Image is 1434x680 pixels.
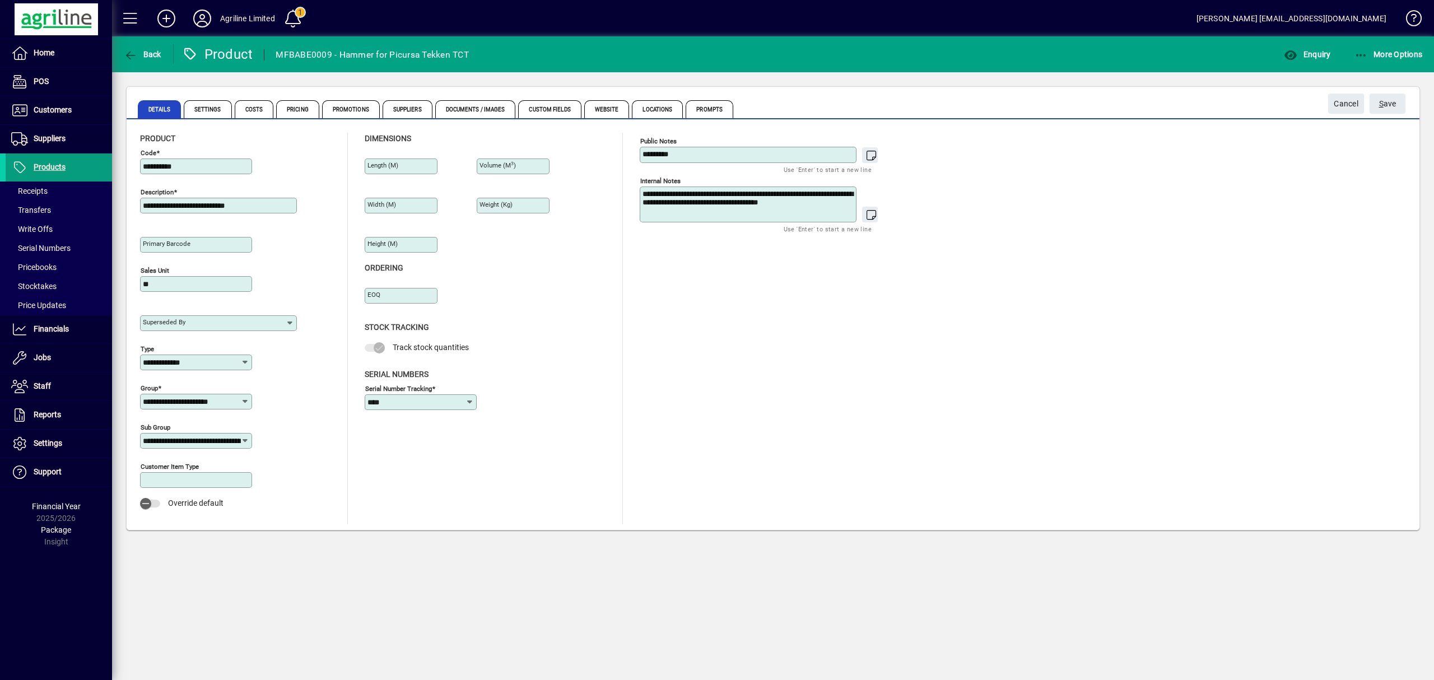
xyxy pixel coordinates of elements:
[34,162,66,171] span: Products
[6,277,112,296] a: Stocktakes
[6,372,112,400] a: Staff
[6,239,112,258] a: Serial Numbers
[367,201,396,208] mat-label: Width (m)
[640,137,677,145] mat-label: Public Notes
[584,100,630,118] span: Website
[1379,95,1396,113] span: ave
[479,161,516,169] mat-label: Volume (m )
[11,187,48,195] span: Receipts
[143,240,190,248] mat-label: Primary barcode
[6,39,112,67] a: Home
[365,134,411,143] span: Dimensions
[141,345,154,353] mat-label: Type
[365,263,403,272] span: Ordering
[435,100,516,118] span: Documents / Images
[140,134,175,143] span: Product
[393,343,469,352] span: Track stock quantities
[367,240,398,248] mat-label: Height (m)
[640,177,681,185] mat-label: Internal Notes
[322,100,380,118] span: Promotions
[1328,94,1364,114] button: Cancel
[1196,10,1386,27] div: [PERSON_NAME] [EMAIL_ADDRESS][DOMAIN_NAME]
[112,44,174,64] app-page-header-button: Back
[367,161,398,169] mat-label: Length (m)
[34,134,66,143] span: Suppliers
[518,100,581,118] span: Custom Fields
[11,301,66,310] span: Price Updates
[6,68,112,96] a: POS
[184,8,220,29] button: Profile
[121,44,164,64] button: Back
[6,258,112,277] a: Pricebooks
[6,125,112,153] a: Suppliers
[6,401,112,429] a: Reports
[141,384,158,392] mat-label: Group
[365,370,429,379] span: Serial Numbers
[686,100,733,118] span: Prompts
[182,45,253,63] div: Product
[34,439,62,448] span: Settings
[1398,2,1420,39] a: Knowledge Base
[1334,95,1358,113] span: Cancel
[6,315,112,343] a: Financials
[6,430,112,458] a: Settings
[148,8,184,29] button: Add
[365,323,429,332] span: Stock Tracking
[34,48,54,57] span: Home
[276,100,319,118] span: Pricing
[1370,94,1405,114] button: Save
[511,161,514,166] sup: 3
[235,100,274,118] span: Costs
[784,163,872,176] mat-hint: Use 'Enter' to start a new line
[34,467,62,476] span: Support
[34,77,49,86] span: POS
[6,220,112,239] a: Write Offs
[141,267,169,274] mat-label: Sales unit
[1284,50,1330,59] span: Enquiry
[367,291,380,299] mat-label: EOQ
[143,318,185,326] mat-label: Superseded by
[365,384,432,392] mat-label: Serial Number tracking
[168,499,224,507] span: Override default
[41,525,71,534] span: Package
[11,263,57,272] span: Pricebooks
[34,353,51,362] span: Jobs
[141,423,170,431] mat-label: Sub group
[6,344,112,372] a: Jobs
[124,50,161,59] span: Back
[141,149,156,157] mat-label: Code
[184,100,232,118] span: Settings
[138,100,181,118] span: Details
[34,105,72,114] span: Customers
[6,296,112,315] a: Price Updates
[383,100,432,118] span: Suppliers
[6,458,112,486] a: Support
[32,502,81,511] span: Financial Year
[1379,99,1384,108] span: S
[276,46,469,64] div: MFBABE0009 - Hammer for Picursa Tekken TCT
[479,201,513,208] mat-label: Weight (Kg)
[11,206,51,215] span: Transfers
[1352,44,1426,64] button: More Options
[141,188,174,196] mat-label: Description
[6,96,112,124] a: Customers
[11,282,57,291] span: Stocktakes
[11,244,71,253] span: Serial Numbers
[141,463,199,471] mat-label: Customer Item Type
[34,381,51,390] span: Staff
[784,222,872,235] mat-hint: Use 'Enter' to start a new line
[220,10,275,27] div: Agriline Limited
[11,225,53,234] span: Write Offs
[34,324,69,333] span: Financials
[6,181,112,201] a: Receipts
[1281,44,1333,64] button: Enquiry
[34,410,61,419] span: Reports
[6,201,112,220] a: Transfers
[1354,50,1423,59] span: More Options
[632,100,683,118] span: Locations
